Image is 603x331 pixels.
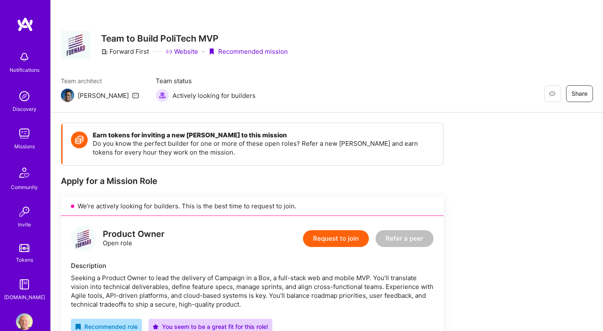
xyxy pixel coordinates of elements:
div: Recommended mission [208,47,288,56]
i: icon PurpleStar [153,324,159,330]
img: Invite [16,203,33,220]
h4: Earn tokens for inviting a new [PERSON_NAME] to this mission [93,131,435,139]
img: guide book [16,276,33,293]
span: Team architect [61,76,139,85]
div: · [202,47,204,56]
a: User Avatar [14,313,35,330]
div: Discovery [13,105,37,113]
a: Website [166,47,198,56]
div: Seeking a Product Owner to lead the delivery of Campaign in a Box, a full-stack web and mobile MV... [71,273,433,309]
img: Team Architect [61,89,74,102]
i: icon Mail [132,92,139,99]
div: Description [71,261,433,270]
button: Share [566,85,593,102]
p: Do you know the perfect builder for one or more of these open roles? Refer a new [PERSON_NAME] an... [93,139,435,157]
img: logo [17,17,34,32]
span: Actively looking for builders [172,91,256,100]
div: We’re actively looking for builders. This is the best time to request to join. [61,197,444,216]
div: Tokens [16,255,33,264]
i: icon RecommendedBadge [75,324,81,330]
div: Invite [18,220,31,229]
img: Token icon [71,131,88,148]
img: tokens [19,244,29,252]
img: logo [71,226,96,251]
button: Refer a peer [376,230,433,247]
div: Forward First [101,47,149,56]
span: Team status [156,76,256,85]
img: teamwork [16,125,33,142]
i: icon CompanyGray [101,48,108,55]
img: Company Logo [61,30,91,59]
div: Recommended role [75,322,138,331]
button: Request to join [303,230,369,247]
div: [DOMAIN_NAME] [4,293,45,302]
span: Share [572,89,587,98]
img: Actively looking for builders [156,89,169,102]
img: bell [16,49,33,66]
div: Notifications [10,66,39,74]
div: Product Owner [103,230,164,239]
img: discovery [16,88,33,105]
h3: Team to Build PoliTech MVP [101,33,288,44]
div: [PERSON_NAME] [78,91,129,100]
div: Open role [103,230,164,247]
img: User Avatar [16,313,33,330]
i: icon PurpleRibbon [208,48,215,55]
div: Missions [14,142,35,151]
div: Apply for a Mission Role [61,176,444,187]
div: Community [11,183,38,192]
img: Community [14,163,34,183]
i: icon EyeClosed [549,90,556,97]
div: You seem to be a great fit for this role! [153,322,268,331]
